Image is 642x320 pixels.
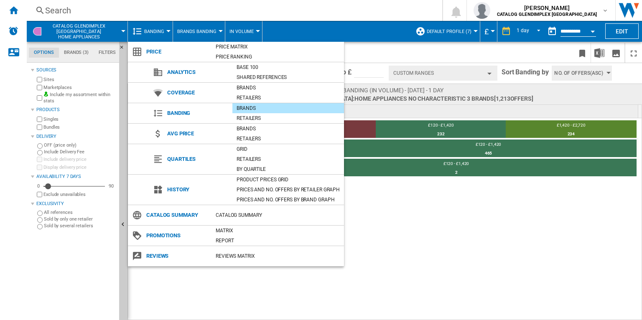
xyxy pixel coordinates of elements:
[232,135,344,143] div: Retailers
[232,94,344,102] div: Retailers
[163,153,232,165] span: Quartiles
[163,87,232,99] span: Coverage
[142,230,211,241] span: Promotions
[163,107,232,119] span: Banding
[232,175,344,184] div: Product prices grid
[232,63,344,71] div: Base 100
[163,128,232,140] span: Avg price
[211,226,344,235] div: Matrix
[232,145,344,153] div: Grid
[232,104,344,112] div: Brands
[232,155,344,163] div: Retailers
[232,114,344,122] div: Retailers
[232,165,344,173] div: By quartile
[142,250,211,262] span: Reviews
[211,43,344,51] div: Price Matrix
[232,84,344,92] div: Brands
[211,252,344,260] div: REVIEWS Matrix
[163,184,232,196] span: History
[232,73,344,81] div: Shared references
[211,236,344,245] div: Report
[142,46,211,58] span: Price
[232,196,344,204] div: Prices and No. offers by brand graph
[211,53,344,61] div: Price Ranking
[232,124,344,133] div: Brands
[142,209,211,221] span: Catalog Summary
[163,66,232,78] span: Analytics
[211,211,344,219] div: Catalog Summary
[232,185,344,194] div: Prices and No. offers by retailer graph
